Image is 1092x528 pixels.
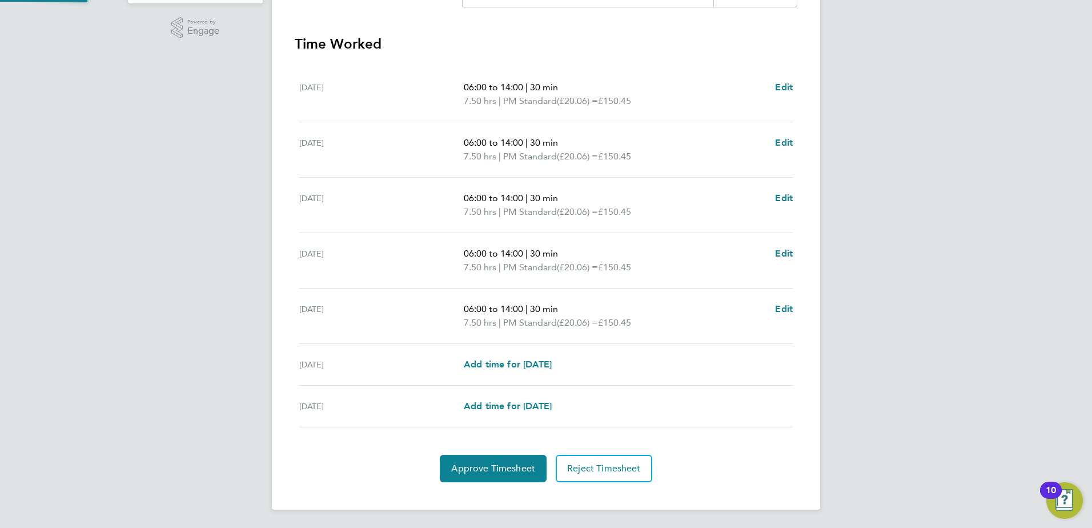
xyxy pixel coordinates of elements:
div: [DATE] [299,191,464,219]
span: | [525,303,528,314]
button: Reject Timesheet [556,455,652,482]
span: Approve Timesheet [451,463,535,474]
span: (£20.06) = [557,262,598,273]
span: (£20.06) = [557,95,598,106]
span: Add time for [DATE] [464,401,552,411]
h3: Time Worked [295,35,797,53]
div: [DATE] [299,358,464,371]
a: Edit [775,191,793,205]
a: Powered byEngage [171,17,220,39]
span: 06:00 to 14:00 [464,82,523,93]
span: 7.50 hrs [464,151,496,162]
span: (£20.06) = [557,317,598,328]
span: Edit [775,193,793,203]
span: Edit [775,137,793,148]
span: 06:00 to 14:00 [464,193,523,203]
span: Edit [775,82,793,93]
span: 30 min [530,193,558,203]
span: | [525,82,528,93]
a: Edit [775,81,793,94]
span: (£20.06) = [557,206,598,217]
span: £150.45 [598,95,631,106]
span: £150.45 [598,317,631,328]
span: 06:00 to 14:00 [464,137,523,148]
span: | [525,137,528,148]
span: | [499,262,501,273]
span: (£20.06) = [557,151,598,162]
div: [DATE] [299,399,464,413]
a: Edit [775,136,793,150]
a: Add time for [DATE] [464,358,552,371]
button: Approve Timesheet [440,455,547,482]
span: 30 min [530,82,558,93]
div: [DATE] [299,302,464,330]
span: 7.50 hrs [464,262,496,273]
span: Add time for [DATE] [464,359,552,370]
span: 06:00 to 14:00 [464,248,523,259]
span: Reject Timesheet [567,463,641,474]
span: Edit [775,303,793,314]
a: Add time for [DATE] [464,399,552,413]
span: 30 min [530,137,558,148]
span: | [525,193,528,203]
span: £150.45 [598,206,631,217]
span: | [525,248,528,259]
a: Edit [775,247,793,261]
span: PM Standard [503,150,557,163]
span: £150.45 [598,262,631,273]
div: [DATE] [299,247,464,274]
span: Engage [187,26,219,36]
div: [DATE] [299,136,464,163]
span: 7.50 hrs [464,95,496,106]
span: | [499,151,501,162]
span: PM Standard [503,205,557,219]
span: 30 min [530,303,558,314]
div: 10 [1046,490,1056,505]
span: 7.50 hrs [464,206,496,217]
span: Powered by [187,17,219,27]
button: Open Resource Center, 10 new notifications [1046,482,1083,519]
span: PM Standard [503,94,557,108]
span: | [499,206,501,217]
span: PM Standard [503,316,557,330]
span: Edit [775,248,793,259]
span: 7.50 hrs [464,317,496,328]
span: 06:00 to 14:00 [464,303,523,314]
span: | [499,95,501,106]
span: 30 min [530,248,558,259]
span: £150.45 [598,151,631,162]
span: | [499,317,501,328]
div: [DATE] [299,81,464,108]
span: PM Standard [503,261,557,274]
a: Edit [775,302,793,316]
